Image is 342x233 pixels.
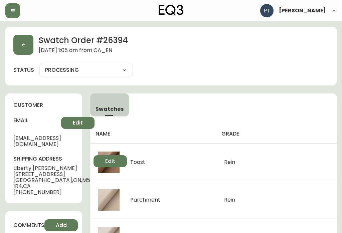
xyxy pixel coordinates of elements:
[96,130,211,138] h4: name
[130,159,145,165] div: Toast
[13,171,94,177] span: [STREET_ADDRESS]
[13,117,61,124] h4: email
[96,105,124,112] span: Swatches
[39,35,128,47] h2: Swatch Order # 26394
[13,135,61,147] span: [EMAIL_ADDRESS][DOMAIN_NAME]
[224,196,235,204] span: Rein
[279,8,326,13] span: [PERSON_NAME]
[61,117,95,129] button: Edit
[130,197,160,203] div: Parchment
[13,101,74,109] h4: customer
[13,165,94,171] span: Liberty [PERSON_NAME]
[260,4,274,17] img: 986dcd8e1aab7847125929f325458823
[159,5,183,15] img: logo
[73,119,83,127] span: Edit
[224,158,235,166] span: Rein
[98,189,120,211] img: b59b57b7-ddc1-4e20-b735-f36d1a0fa4b9.jpg-thumb.jpg
[13,222,44,229] h4: comments
[105,158,115,165] span: Edit
[13,177,94,189] span: [GEOGRAPHIC_DATA] , ON , M5T 1R4 , CA
[13,189,94,195] span: [PHONE_NUMBER]
[221,130,331,138] h4: grade
[13,66,34,74] label: status
[94,155,127,167] button: Edit
[13,155,94,163] h4: shipping address
[44,219,78,231] button: Add
[98,152,120,173] img: e5b0403b-3938-4983-9e81-7494ed292c6d.jpg-thumb.jpg
[56,222,67,229] span: Add
[39,47,128,55] span: [DATE] 1:05 am from CA_EN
